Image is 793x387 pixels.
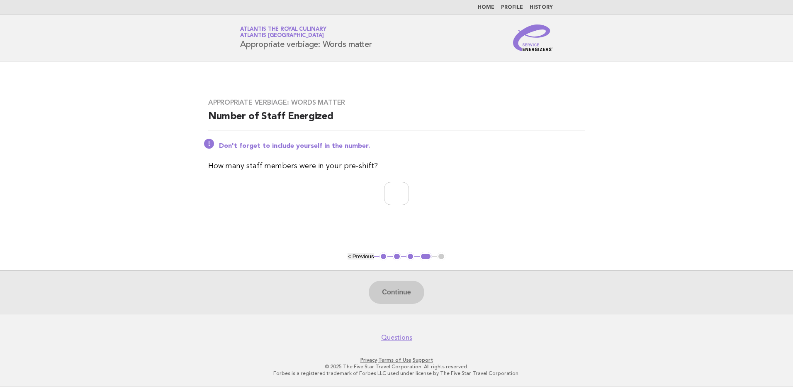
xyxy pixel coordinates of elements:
[240,33,324,39] span: Atlantis [GEOGRAPHIC_DATA]
[348,253,374,260] button: < Previous
[143,363,650,370] p: © 2025 The Five Star Travel Corporation. All rights reserved.
[513,24,553,51] img: Service Energizers
[478,5,494,10] a: Home
[208,160,585,172] p: How many staff members were in your pre-shift?
[406,252,415,261] button: 3
[381,333,412,342] a: Questions
[378,357,411,363] a: Terms of Use
[240,27,372,49] h1: Appropriate verbiage: Words matter
[208,110,585,130] h2: Number of Staff Energized
[530,5,553,10] a: History
[413,357,433,363] a: Support
[420,252,432,261] button: 4
[219,142,585,150] p: Don't forget to include yourself in the number.
[143,370,650,377] p: Forbes is a registered trademark of Forbes LLC used under license by The Five Star Travel Corpora...
[501,5,523,10] a: Profile
[143,357,650,363] p: · ·
[379,252,388,261] button: 1
[240,27,326,38] a: Atlantis the Royal CulinaryAtlantis [GEOGRAPHIC_DATA]
[360,357,377,363] a: Privacy
[393,252,401,261] button: 2
[208,98,585,107] h3: Appropriate verbiage: Words matter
